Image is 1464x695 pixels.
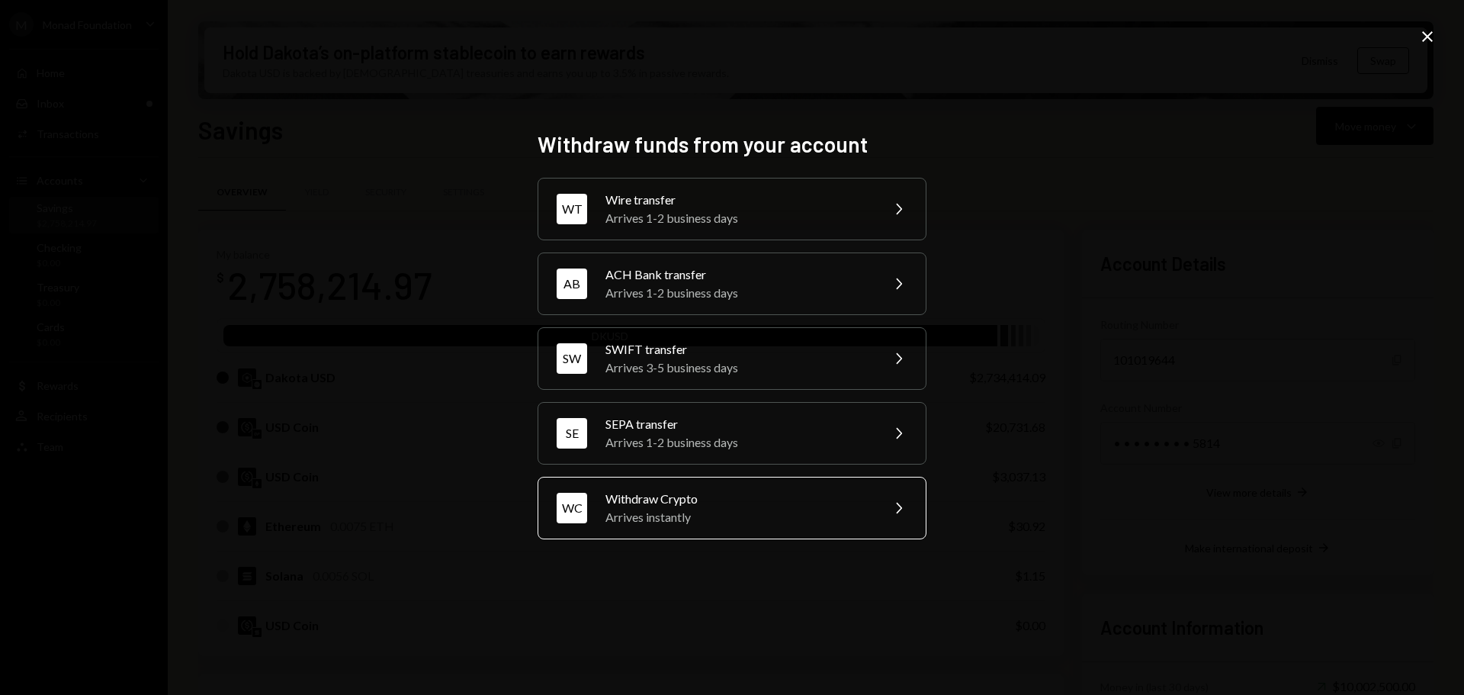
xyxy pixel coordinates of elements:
button: WCWithdraw CryptoArrives instantly [538,477,926,539]
h2: Withdraw funds from your account [538,130,926,159]
div: WC [557,493,587,523]
div: Arrives 3-5 business days [605,359,871,377]
div: AB [557,269,587,299]
button: ABACH Bank transferArrives 1-2 business days [538,253,926,315]
div: Arrives 1-2 business days [605,433,871,452]
div: Arrives instantly [605,508,871,526]
div: Arrives 1-2 business days [605,284,871,302]
div: Wire transfer [605,191,871,209]
button: SESEPA transferArrives 1-2 business days [538,402,926,465]
button: SWSWIFT transferArrives 3-5 business days [538,327,926,390]
div: SWIFT transfer [605,340,871,359]
div: Withdraw Crypto [605,490,871,508]
div: WT [557,194,587,224]
button: WTWire transferArrives 1-2 business days [538,178,926,240]
div: SE [557,418,587,449]
div: SEPA transfer [605,415,871,433]
div: SW [557,343,587,374]
div: Arrives 1-2 business days [605,209,871,227]
div: ACH Bank transfer [605,265,871,284]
